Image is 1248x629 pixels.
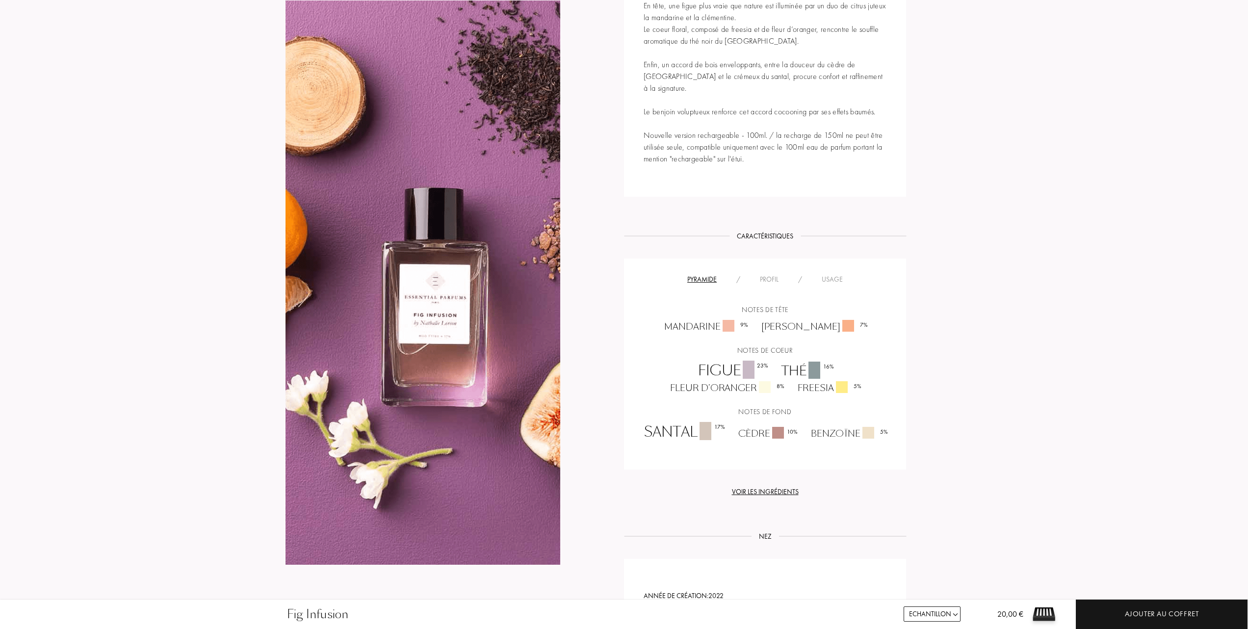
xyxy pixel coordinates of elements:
div: Figue [691,361,774,381]
div: [PERSON_NAME] [754,320,874,333]
div: 20,00 € [982,608,1023,629]
div: 17 % [714,422,725,431]
div: Fig Infusion [287,605,348,623]
div: Usage [812,274,853,285]
div: Notes de fond [631,407,899,417]
div: 16 % [823,362,834,371]
div: Année de création: 2022 [644,591,886,601]
div: 23 % [757,361,768,370]
img: arrow.png [952,611,959,618]
div: Notes de tête [631,305,899,315]
div: Benzoïne [804,427,894,440]
div: / [788,274,812,285]
div: 8 % [777,382,784,391]
div: Fleur d'oranger [663,381,790,394]
div: Pyramide [677,274,727,285]
div: Profil [750,274,788,285]
div: 10 % [787,427,798,436]
img: sample box sommelier du parfum [1029,600,1059,629]
div: Notes de coeur [631,345,899,356]
div: Santal [637,422,731,443]
div: 5 % [880,427,888,436]
div: 9 % [740,320,748,329]
div: 7 % [860,320,868,329]
div: Freesia [790,381,867,394]
div: Ajouter au coffret [1125,608,1199,620]
div: Mandarine [657,320,754,333]
div: Voir les ingrédients [624,487,906,497]
div: / [727,274,750,285]
div: Thé [774,362,840,381]
div: Cèdre [731,427,804,440]
div: 5 % [854,382,861,391]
